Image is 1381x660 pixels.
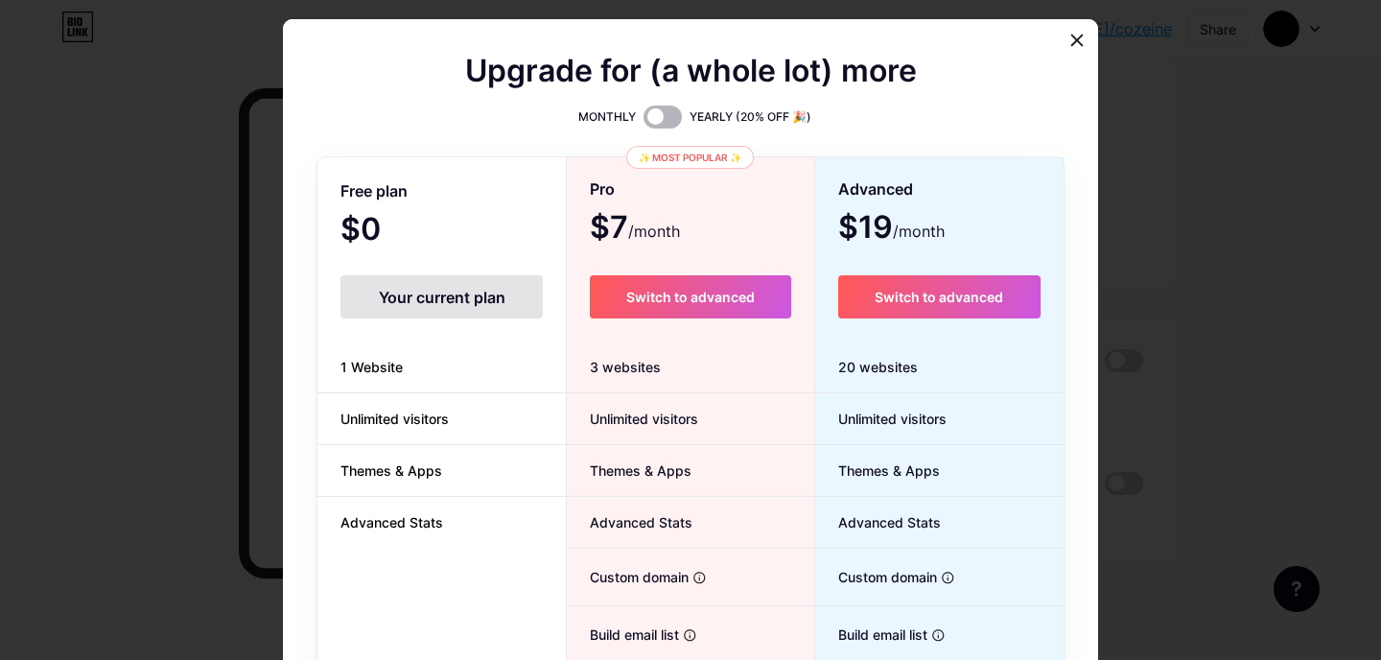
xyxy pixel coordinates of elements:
[815,625,927,645] span: Build email list
[567,409,698,429] span: Unlimited visitors
[578,107,636,127] span: MONTHLY
[340,218,433,245] span: $0
[567,512,692,532] span: Advanced Stats
[567,625,679,645] span: Build email list
[317,512,466,532] span: Advanced Stats
[340,275,543,318] div: Your current plan
[590,275,790,318] button: Switch to advanced
[815,567,937,587] span: Custom domain
[567,460,691,481] span: Themes & Apps
[567,567,689,587] span: Custom domain
[690,107,811,127] span: YEARLY (20% OFF 🎉)
[317,460,465,481] span: Themes & Apps
[893,220,945,243] span: /month
[815,460,940,481] span: Themes & Apps
[815,512,941,532] span: Advanced Stats
[340,175,408,208] span: Free plan
[838,275,1041,318] button: Switch to advanced
[317,357,426,377] span: 1 Website
[815,342,1064,393] div: 20 websites
[590,173,615,206] span: Pro
[590,216,680,243] span: $7
[317,409,472,429] span: Unlimited visitors
[875,289,1003,305] span: Switch to advanced
[626,146,754,169] div: ✨ Most popular ✨
[567,342,813,393] div: 3 websites
[815,409,947,429] span: Unlimited visitors
[628,220,680,243] span: /month
[626,289,755,305] span: Switch to advanced
[465,59,917,82] span: Upgrade for (a whole lot) more
[838,216,945,243] span: $19
[838,173,913,206] span: Advanced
